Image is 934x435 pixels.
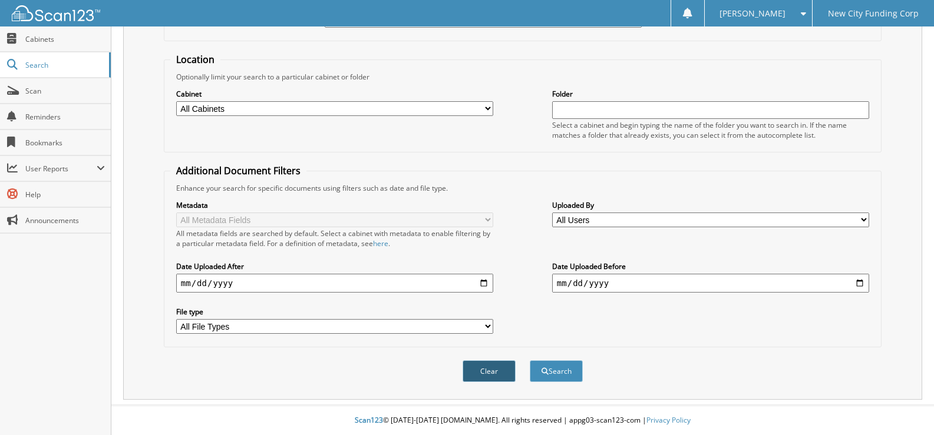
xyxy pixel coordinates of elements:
[176,228,493,248] div: All metadata fields are searched by default. Select a cabinet with metadata to enable filtering b...
[170,72,875,82] div: Optionally limit your search to a particular cabinet or folder
[355,415,383,425] span: Scan123
[646,415,691,425] a: Privacy Policy
[720,10,786,17] span: [PERSON_NAME]
[111,406,934,435] div: © [DATE]-[DATE] [DOMAIN_NAME]. All rights reserved | appg03-scan123-com |
[463,360,516,382] button: Clear
[552,274,869,293] input: end
[176,274,493,293] input: start
[25,86,105,96] span: Scan
[25,164,97,174] span: User Reports
[552,261,869,271] label: Date Uploaded Before
[25,34,105,44] span: Cabinets
[170,53,220,66] legend: Location
[552,200,869,210] label: Uploaded By
[170,183,875,193] div: Enhance your search for specific documents using filters such as date and file type.
[552,120,869,140] div: Select a cabinet and begin typing the name of the folder you want to search in. If the name match...
[176,261,493,271] label: Date Uploaded After
[25,215,105,225] span: Announcements
[25,138,105,148] span: Bookmarks
[530,360,583,382] button: Search
[176,89,493,99] label: Cabinet
[176,307,493,317] label: File type
[552,89,869,99] label: Folder
[25,190,105,200] span: Help
[373,238,388,248] a: here
[25,60,103,70] span: Search
[875,378,934,435] iframe: Chat Widget
[12,5,100,21] img: scan123-logo-white.svg
[176,200,493,210] label: Metadata
[828,10,919,17] span: New City Funding Corp
[170,164,306,177] legend: Additional Document Filters
[25,112,105,122] span: Reminders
